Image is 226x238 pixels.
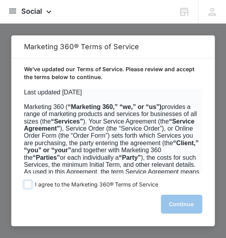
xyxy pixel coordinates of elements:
[35,181,158,188] span: I agree to the Marketing 360® Terms of Service
[24,65,202,81] p: We’ve updated our Terms of Service. Please review and accept the terms below to continue.
[161,195,202,214] button: Continue
[24,89,82,96] span: Last updated [DATE]
[51,118,83,125] b: “Services”
[8,6,17,16] button: open subnavigation menu
[24,118,195,132] b: “Service Agreement”
[21,7,42,15] span: Social
[33,154,60,161] b: “Parties”
[24,140,199,153] b: “Client,” “you” or “your”
[68,103,161,110] b: “Marketing 360,” “we,” or “us”)
[119,154,141,161] b: “Party”
[24,42,202,51] h2: Marketing 360® Terms of Service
